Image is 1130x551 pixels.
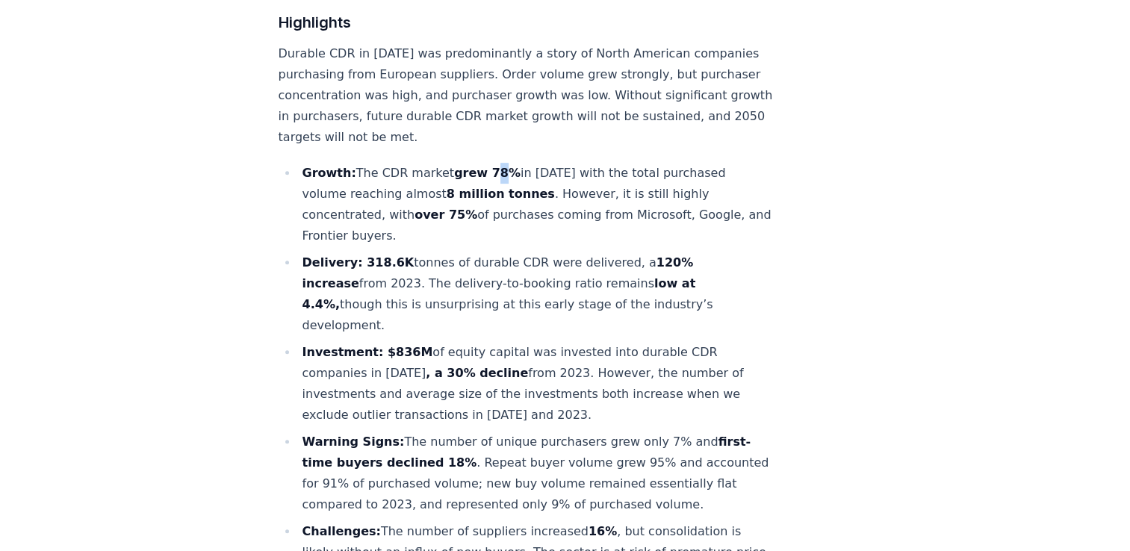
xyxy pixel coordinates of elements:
[298,432,773,515] li: The number of unique purchasers grew only 7% and . Repeat buyer volume grew 95% and accounted for...
[279,43,773,148] p: Durable CDR in [DATE] was predominantly a story of North American companies purchasing from Europ...
[447,187,555,201] strong: 8 million tonnes
[298,163,773,246] li: The CDR market in [DATE] with the total purchased volume reaching almost . However, it is still h...
[302,435,405,449] strong: Warning Signs:
[415,208,477,222] strong: over 75%
[279,10,773,34] h3: Highlights
[298,342,773,426] li: of equity capital was invested into durable CDR companies in [DATE] from 2023​. However, the numb...
[302,166,356,180] strong: Growth:
[302,524,381,538] strong: Challenges:
[426,366,528,380] strong: , a 30% decline
[302,255,415,270] strong: Delivery: 318.6K
[454,166,521,180] strong: grew 78%
[298,252,773,336] li: tonnes of durable CDR were delivered, a from 2023​. The delivery-to-booking ratio remains though ...
[589,524,617,538] strong: 16%
[302,345,433,359] strong: Investment: $836M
